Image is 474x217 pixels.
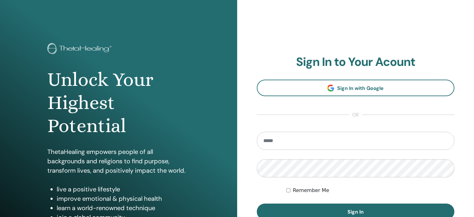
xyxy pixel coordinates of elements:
[57,194,190,203] li: improve emotional & physical health
[349,111,362,119] span: or
[347,209,364,215] span: Sign In
[337,85,384,91] span: Sign In with Google
[57,203,190,213] li: learn a world-renowned technique
[286,187,454,194] div: Keep me authenticated indefinitely or until I manually logout
[257,80,455,96] a: Sign In with Google
[257,55,455,69] h2: Sign In to Your Acount
[47,68,190,138] h1: Unlock Your Highest Potential
[47,147,190,175] p: ThetaHealing empowers people of all backgrounds and religions to find purpose, transform lives, a...
[293,187,329,194] label: Remember Me
[57,185,190,194] li: live a positive lifestyle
